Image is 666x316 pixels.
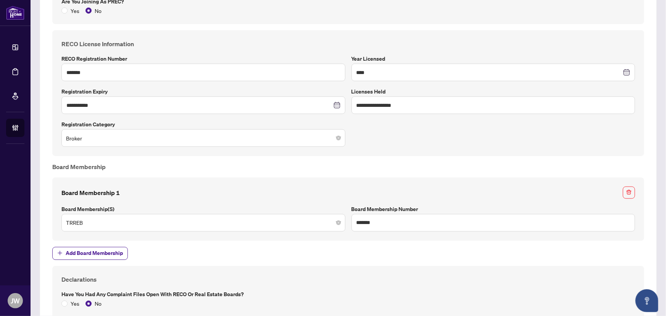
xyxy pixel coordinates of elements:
label: Board Membership(s) [61,205,345,213]
button: Add Board Membership [52,247,128,260]
h4: Board Membership 1 [61,188,120,197]
span: JW [11,295,20,306]
label: Have you had any complaint files open with RECO or Real Estate Boards? [61,290,635,299]
keeper-lock: Open Keeper Popup [329,68,338,77]
span: Add Board Membership [66,247,123,260]
span: Yes [68,6,82,15]
h4: Declarations [61,275,635,284]
h4: Board Membership [52,162,644,171]
button: Open asap [635,289,658,312]
label: Registration Category [61,120,345,129]
span: No [92,6,105,15]
span: Yes [68,300,82,308]
span: TRREB [66,216,341,230]
span: No [92,300,105,308]
span: plus [57,250,63,256]
h4: RECO License Information [61,39,635,48]
label: RECO Registration Number [61,55,345,63]
label: Licenses Held [352,87,635,96]
label: Registration Expiry [61,87,345,96]
label: Board Membership Number [352,205,635,213]
span: close-circle [336,221,341,225]
label: Year Licensed [352,55,635,63]
span: close-circle [336,136,341,140]
span: Broker [66,131,341,145]
img: logo [6,6,24,20]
